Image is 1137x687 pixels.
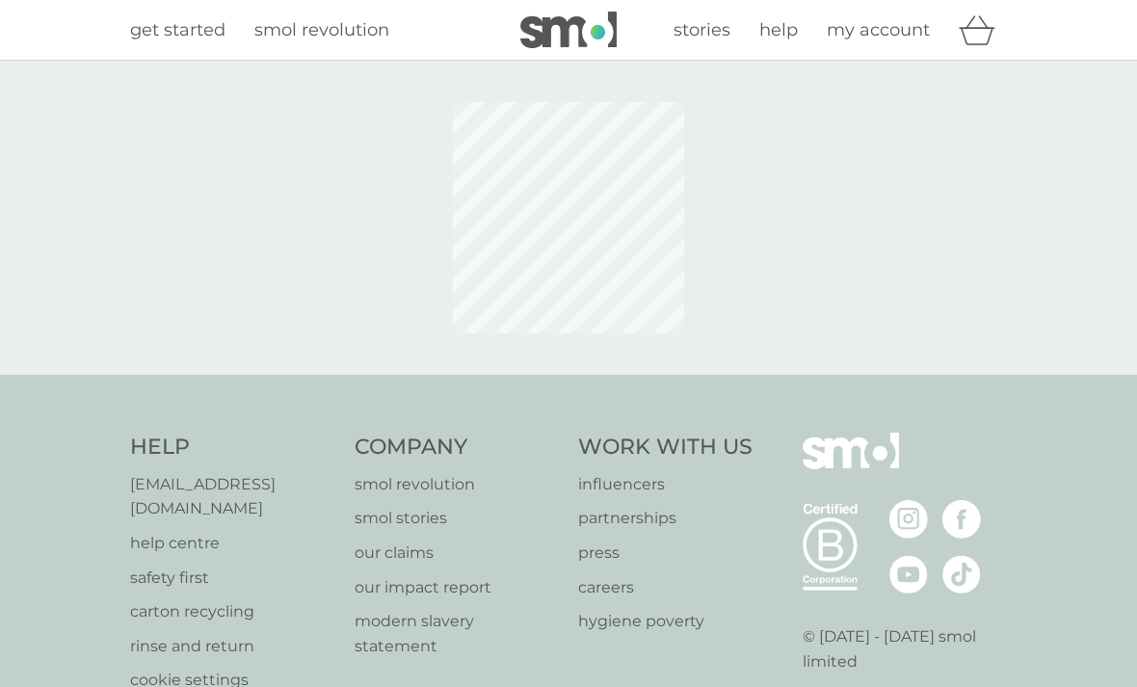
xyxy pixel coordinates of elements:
[130,19,225,40] span: get started
[355,433,560,462] h4: Company
[578,433,753,462] h4: Work With Us
[130,472,335,521] a: [EMAIL_ADDRESS][DOMAIN_NAME]
[942,555,981,594] img: visit the smol Tiktok page
[355,541,560,566] a: our claims
[254,19,389,40] span: smol revolution
[254,16,389,44] a: smol revolution
[803,433,899,498] img: smol
[578,541,753,566] a: press
[889,555,928,594] img: visit the smol Youtube page
[827,16,930,44] a: my account
[578,575,753,600] a: careers
[578,609,753,634] a: hygiene poverty
[130,566,335,591] a: safety first
[355,472,560,497] a: smol revolution
[520,12,617,48] img: smol
[889,500,928,539] img: visit the smol Instagram page
[355,575,560,600] a: our impact report
[355,506,560,531] a: smol stories
[674,16,730,44] a: stories
[759,16,798,44] a: help
[130,531,335,556] a: help centre
[578,506,753,531] a: partnerships
[130,634,335,659] a: rinse and return
[130,433,335,462] h4: Help
[130,599,335,624] a: carton recycling
[827,19,930,40] span: my account
[674,19,730,40] span: stories
[803,624,1008,674] p: © [DATE] - [DATE] smol limited
[942,500,981,539] img: visit the smol Facebook page
[355,609,560,658] a: modern slavery statement
[759,19,798,40] span: help
[130,16,225,44] a: get started
[578,472,753,497] a: influencers
[959,11,1007,49] div: basket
